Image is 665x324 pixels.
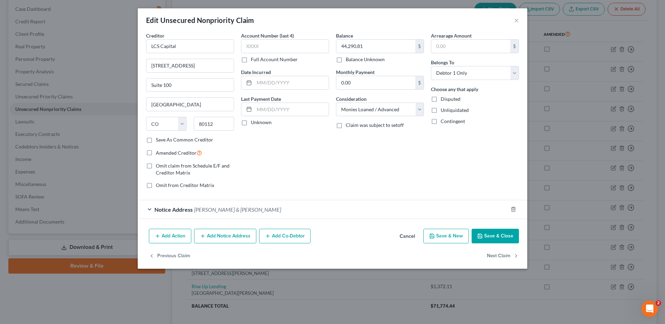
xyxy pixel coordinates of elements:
button: Add Co-Debtor [259,229,311,243]
button: Save & Close [472,229,519,243]
button: Cancel [394,229,420,243]
button: Save & New [423,229,469,243]
button: Next Claim [487,249,519,264]
div: Edit Unsecured Nonpriority Claim [146,15,254,25]
span: [PERSON_NAME] & [PERSON_NAME] [194,206,281,213]
input: 0.00 [336,40,415,53]
div: $ [415,40,424,53]
div: $ [415,76,424,89]
button: Add Action [149,229,191,243]
span: Amended Creditor [156,150,197,156]
label: Balance [336,32,353,39]
button: Previous Claim [149,249,190,264]
label: Last Payment Date [241,95,281,103]
input: 0.00 [336,76,415,89]
input: Enter zip... [194,117,234,131]
label: Date Incurred [241,68,271,76]
input: Apt, Suite, etc... [146,79,234,92]
span: Disputed [441,96,460,102]
span: 2 [656,300,661,306]
span: Contingent [441,118,465,124]
span: Unliquidated [441,107,469,113]
span: Omit from Creditor Matrix [156,182,214,188]
input: Enter address... [146,59,234,72]
label: Unknown [251,119,272,126]
label: Full Account Number [251,56,298,63]
input: XXXX [241,39,329,53]
label: Monthly Payment [336,68,375,76]
span: Claim was subject to setoff [346,122,404,128]
input: Enter city... [146,98,234,111]
input: 0.00 [431,40,510,53]
span: Belongs To [431,59,454,65]
button: Add Notice Address [194,229,256,243]
span: Omit claim from Schedule E/F and Creditor Matrix [156,163,230,176]
button: × [514,16,519,24]
input: Search creditor by name... [146,39,234,53]
iframe: Intercom live chat [641,300,658,317]
span: Notice Address [154,206,193,213]
input: MM/DD/YYYY [254,76,329,89]
label: Balance Unknown [346,56,385,63]
input: MM/DD/YYYY [254,103,329,116]
label: Save As Common Creditor [156,136,213,143]
span: Creditor [146,33,165,39]
label: Consideration [336,95,367,103]
label: Account Number (last 4) [241,32,294,39]
label: Choose any that apply [431,86,478,93]
div: $ [510,40,519,53]
label: Arrearage Amount [431,32,472,39]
